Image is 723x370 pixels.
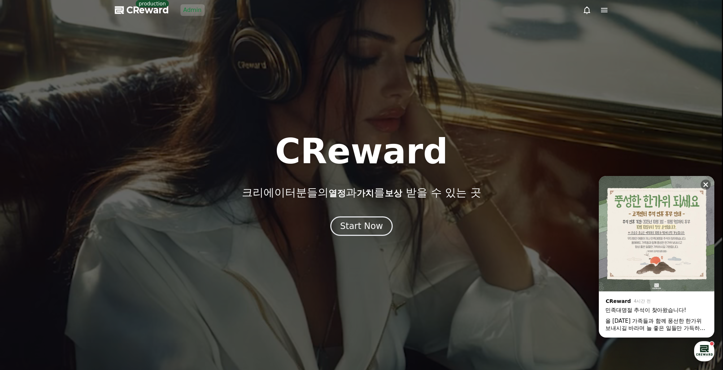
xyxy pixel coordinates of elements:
[330,216,393,236] button: Start Now
[385,188,402,198] span: 보상
[357,188,374,198] span: 가치
[275,134,448,169] h1: CReward
[340,220,383,232] div: Start Now
[126,4,169,16] span: CReward
[330,224,393,230] a: Start Now
[242,186,481,199] p: 크리에이터분들의 과 를 받을 수 있는 곳
[180,4,205,16] a: Admin
[115,4,169,16] a: CReward
[328,188,346,198] span: 열정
